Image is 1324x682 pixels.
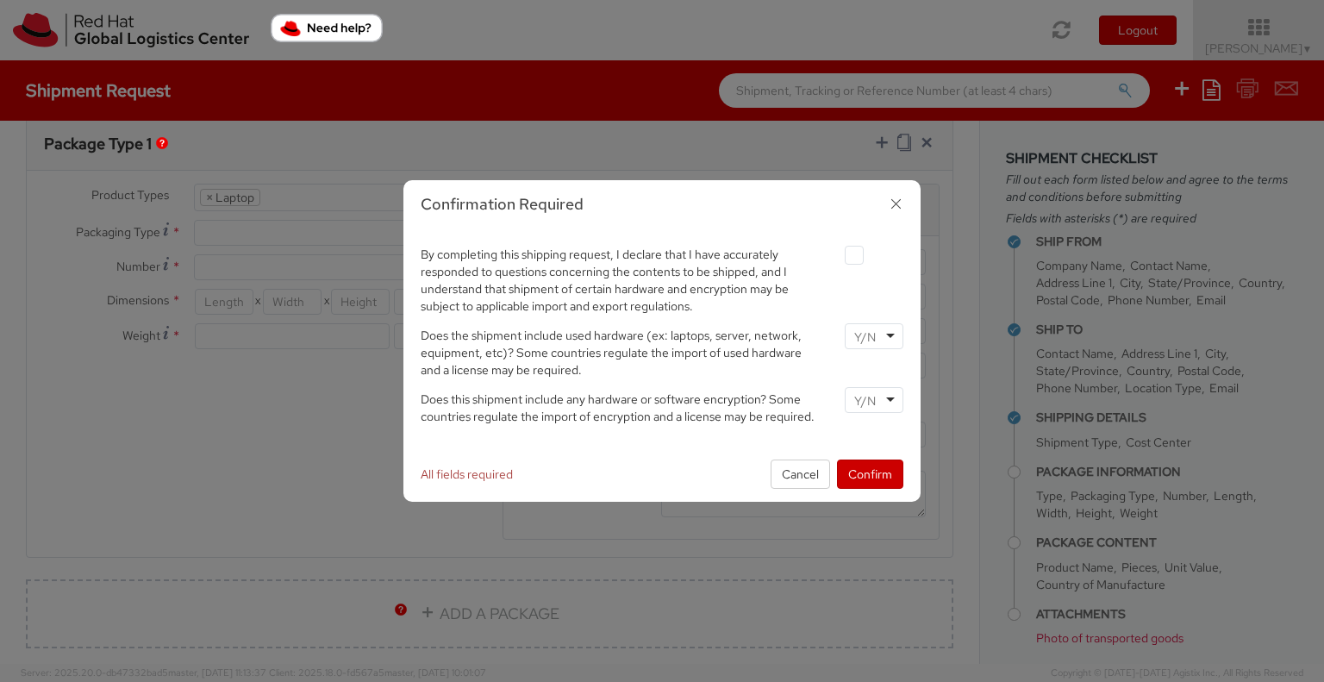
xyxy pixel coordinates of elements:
[421,328,802,378] span: Does the shipment include used hardware (ex: laptops, server, network, equipment, etc)? Some coun...
[421,193,903,216] h3: Confirmation Required
[271,14,383,42] button: Need help?
[854,328,879,346] input: Y/N
[421,247,789,314] span: By completing this shipping request, I declare that I have accurately responded to questions conc...
[771,460,830,489] button: Cancel
[421,391,815,424] span: Does this shipment include any hardware or software encryption? Some countries regulate the impor...
[837,460,903,489] button: Confirm
[421,466,513,482] span: All fields required
[854,392,879,410] input: Y/N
